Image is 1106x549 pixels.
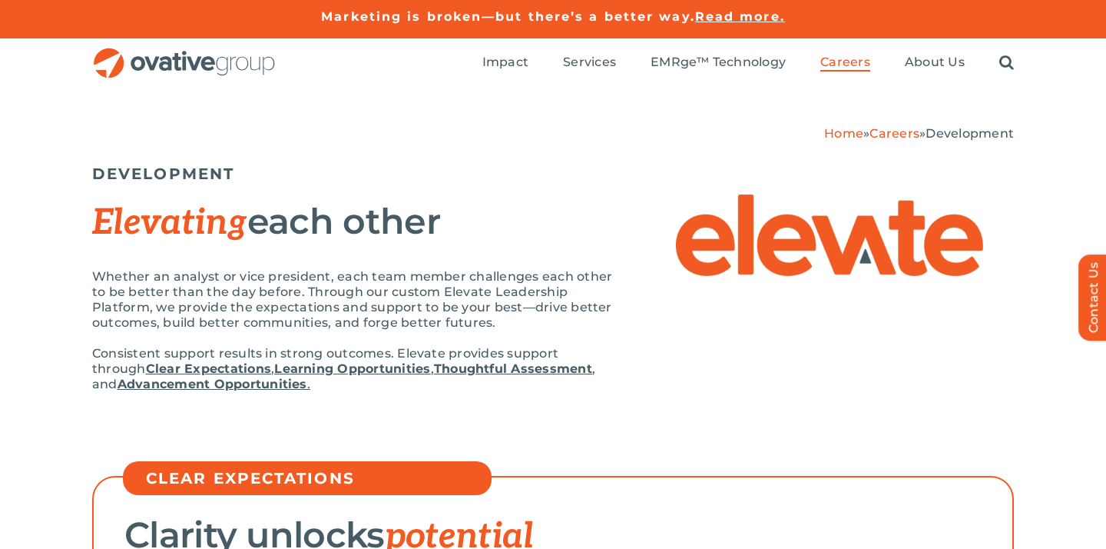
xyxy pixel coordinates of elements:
span: Services [563,55,616,70]
span: Elevating [92,201,247,245]
a: Impact [482,55,528,72]
span: » » [824,126,1014,141]
strong: Advancement Opportunities [118,377,307,391]
a: Learning Opportunities [274,361,430,376]
a: Read more. [695,9,785,24]
h5: CLEAR EXPECTATIONS [146,469,484,487]
p: Consistent support results in strong outcomes. Elevate provides support through [92,346,614,392]
h5: DEVELOPMENT [92,165,1014,183]
h2: each other [92,202,614,242]
a: About Us [905,55,965,72]
a: Home [824,126,863,141]
a: Services [563,55,616,72]
nav: Menu [482,38,1014,88]
a: Advancement Opportunities. [118,377,310,391]
a: EMRge™ Technology [651,55,786,72]
a: Careers [869,126,919,141]
img: Elevate – Elevate Logo [676,195,983,276]
span: , [431,361,434,376]
span: About Us [905,55,965,70]
a: OG_Full_horizontal_RGB [92,46,276,61]
a: Careers [820,55,870,72]
span: EMRge™ Technology [651,55,786,70]
a: Marketing is broken—but there’s a better way. [321,9,695,24]
a: Clear Expectations [146,361,271,376]
span: Impact [482,55,528,70]
a: Thoughtful Assessment [434,361,592,376]
a: Search [999,55,1014,72]
span: Development [926,126,1014,141]
span: , [271,361,274,376]
p: Whether an analyst or vice president, each team member challenges each other to be better than th... [92,269,614,331]
span: Careers [820,55,870,70]
span: , and [92,361,595,391]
